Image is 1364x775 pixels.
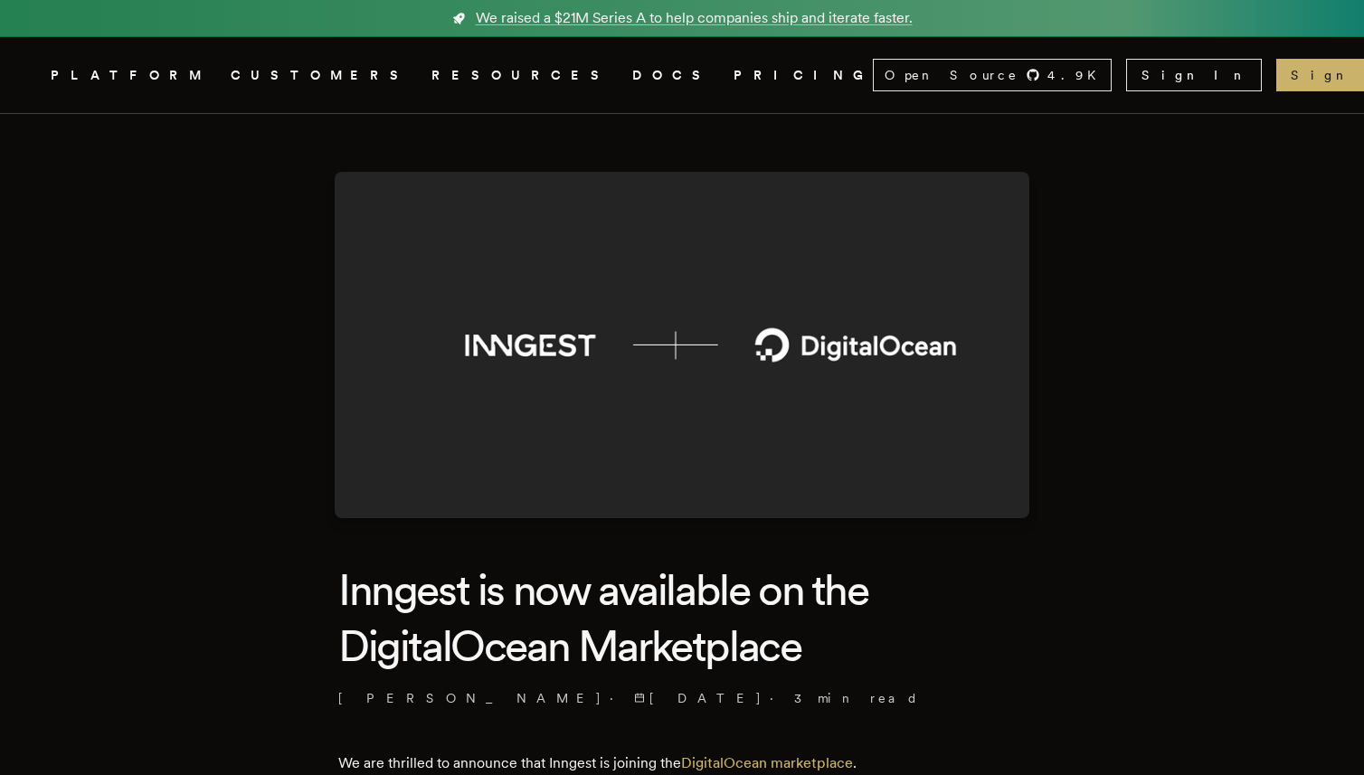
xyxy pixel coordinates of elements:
h1: Inngest is now available on the DigitalOcean Marketplace [338,562,1026,675]
button: PLATFORM [51,64,209,87]
span: Open Source [885,66,1018,84]
span: 4.9 K [1047,66,1107,84]
a: DigitalOcean marketplace [681,754,853,771]
p: · · [338,689,1026,707]
span: [DATE] [634,689,763,707]
a: DOCS [632,64,712,87]
span: We raised a $21M Series A to help companies ship and iterate faster. [476,7,913,29]
a: Sign In [1126,59,1262,91]
a: CUSTOMERS [231,64,410,87]
img: Featured image for Inngest is now available on the DigitalOcean Marketplace blog post [335,172,1029,518]
a: PRICING [734,64,873,87]
button: RESOURCES [431,64,611,87]
a: [PERSON_NAME] [338,689,602,707]
span: 3 min read [794,689,919,707]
